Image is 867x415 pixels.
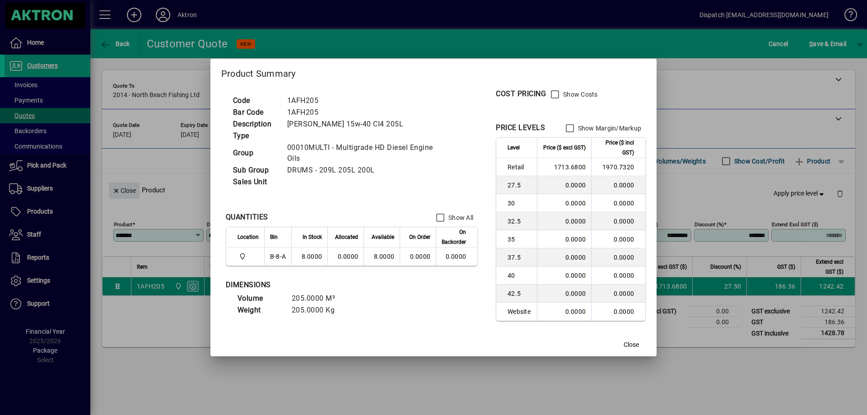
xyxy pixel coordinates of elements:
td: 0.0000 [591,230,645,248]
td: 0.0000 [591,248,645,266]
td: 0.0000 [537,176,591,194]
div: QUANTITIES [226,212,268,223]
td: 205.0000 Kg [287,304,346,316]
span: 37.5 [508,253,531,262]
span: 27.5 [508,181,531,190]
span: 30 [508,199,531,208]
span: Price ($ incl GST) [597,138,634,158]
td: 00010MULTI - Multigrade HD Diesel Engine Oils [283,142,447,164]
span: On Order [409,232,430,242]
td: 0.0000 [591,212,645,230]
td: 0.0000 [591,176,645,194]
td: 0.0000 [537,212,591,230]
div: DIMENSIONS [226,280,452,290]
td: 1970.7320 [591,158,645,176]
span: Retail [508,163,531,172]
span: Level [508,143,520,153]
label: Show Margin/Markup [576,124,642,133]
span: 35 [508,235,531,244]
td: DRUMS - 209L 205L 200L [283,164,447,176]
td: 205.0000 M³ [287,293,346,304]
td: 0.0000 [591,303,645,321]
td: 0.0000 [537,230,591,248]
span: 40 [508,271,531,280]
td: Type [228,130,283,142]
span: Location [238,232,259,242]
td: 0.0000 [537,248,591,266]
td: Description [228,118,283,130]
td: 0.0000 [591,284,645,303]
div: COST PRICING [496,89,546,99]
td: Code [228,95,283,107]
span: Close [624,340,639,350]
span: 32.5 [508,217,531,226]
td: 0.0000 [537,284,591,303]
span: Allocated [335,232,358,242]
div: PRICE LEVELS [496,122,545,133]
span: Website [508,307,531,316]
td: 1AFH205 [283,95,447,107]
td: 1713.6800 [537,158,591,176]
td: 0.0000 [537,266,591,284]
td: 0.0000 [591,194,645,212]
span: On Backorder [442,227,466,247]
td: Bar Code [228,107,283,118]
span: 42.5 [508,289,531,298]
td: B-8-A [264,247,291,266]
td: Sales Unit [228,176,283,188]
td: 0.0000 [591,266,645,284]
span: Bin [270,232,278,242]
label: Show Costs [561,90,598,99]
td: Group [228,142,283,164]
label: Show All [447,213,473,222]
td: [PERSON_NAME] 15w-40 CI4 205L [283,118,447,130]
span: 0.0000 [410,253,431,260]
td: Sub Group [228,164,283,176]
span: Price ($ excl GST) [543,143,586,153]
button: Close [617,336,646,353]
td: 8.0000 [364,247,400,266]
td: 0.0000 [537,303,591,321]
td: 0.0000 [436,247,477,266]
span: In Stock [303,232,322,242]
span: Available [372,232,394,242]
td: 8.0000 [291,247,327,266]
td: Weight [233,304,287,316]
td: Volume [233,293,287,304]
h2: Product Summary [210,59,657,85]
td: 0.0000 [327,247,364,266]
td: 1AFH205 [283,107,447,118]
td: 0.0000 [537,194,591,212]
